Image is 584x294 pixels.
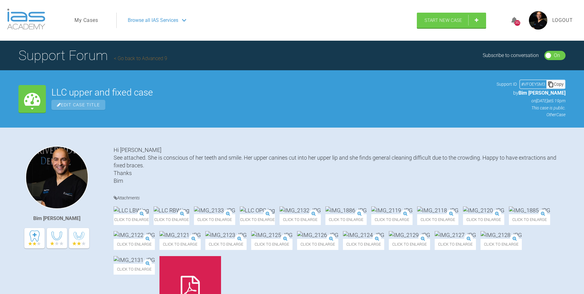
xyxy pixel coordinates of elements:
[114,55,167,61] a: Go back to Advanced 9
[205,239,247,250] span: Click to enlarge
[114,146,566,185] div: Hi [PERSON_NAME] See attached. She is conscious of her teeth and smile. Her upper canines cut int...
[514,20,520,26] div: 382
[114,206,149,214] img: LLC LBW.jpg
[343,231,384,239] img: IMG_2124.JPG
[520,81,546,88] div: # VFOEYSM3
[497,81,517,88] span: Support ID
[463,206,504,214] img: IMG_2120.JPG
[481,231,522,239] img: IMG_2128.JPG
[529,11,547,30] img: profile.png
[518,90,566,96] span: Bim [PERSON_NAME]
[483,51,539,59] div: Subscribe to conversation
[26,146,88,209] img: Bim Sawhney
[371,206,413,214] img: IMG_2119.JPG
[154,214,189,225] span: Click to enlarge
[194,214,235,225] span: Click to enlarge
[251,231,292,239] img: IMG_2125.JPG
[114,231,155,239] img: IMG_2122.JPG
[509,206,550,214] img: IMG_1885.JPG
[51,88,491,97] h2: LLC upper and fixed case
[154,206,189,214] img: LLC RBW.jpg
[389,231,430,239] img: IMG_2129.JPG
[240,206,275,214] img: LLC OPG.jpg
[371,214,413,225] span: Click to enlarge
[159,239,201,250] span: Click to enlarge
[280,206,321,214] img: IMG_2132.JPG
[325,214,367,225] span: Click to enlarge
[325,206,367,214] img: IMG_1886.JPG
[194,206,235,214] img: IMG_2133.JPG
[417,206,458,214] img: IMG_2118.JPG
[205,231,247,239] img: IMG_2123.JPG
[497,111,566,118] p: Other Case
[463,214,504,225] span: Click to enlarge
[509,214,550,225] span: Click to enlarge
[417,214,458,225] span: Click to enlarge
[546,80,565,88] div: Copy
[33,214,80,223] div: Bim [PERSON_NAME]
[497,89,566,97] p: by
[251,239,292,250] span: Click to enlarge
[7,9,45,30] img: logo-light.3e3ef733.png
[497,97,566,104] p: on [DATE] at 5:19pm
[343,239,384,250] span: Click to enlarge
[435,231,476,239] img: IMG_2127.JPG
[297,239,338,250] span: Click to enlarge
[280,214,321,225] span: Click to enlarge
[554,51,560,59] div: On
[552,16,573,24] a: Logout
[389,239,430,250] span: Click to enlarge
[114,214,149,225] span: Click to enlarge
[114,264,155,275] span: Click to enlarge
[417,13,486,28] a: Start New Case
[75,16,98,24] a: My Cases
[497,104,566,111] p: This case is public.
[128,16,178,24] span: Browse all IAS Services
[114,256,155,264] img: IMG_2131.JPG
[159,231,201,239] img: IMG_2121.JPG
[114,239,155,250] span: Click to enlarge
[425,18,462,23] span: Start New Case
[114,194,566,202] h4: Attachments
[240,214,275,225] span: Click to enlarge
[435,239,476,250] span: Click to enlarge
[51,100,105,110] span: Edit Case Title
[18,45,167,66] h1: Support Forum
[481,239,522,250] span: Click to enlarge
[297,231,338,239] img: IMG_2126.JPG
